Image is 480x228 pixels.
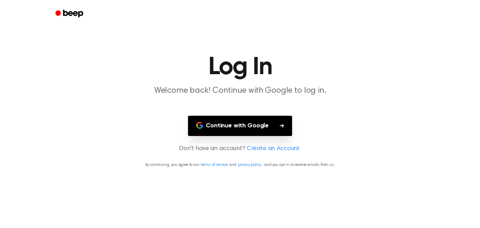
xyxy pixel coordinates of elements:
[51,7,89,21] a: Beep
[108,85,372,96] p: Welcome back! Continue with Google to log in.
[201,163,228,167] a: terms of service
[64,55,416,80] h1: Log In
[247,144,300,153] a: Create an Account
[238,163,261,167] a: privacy policy
[188,116,292,136] button: Continue with Google
[8,162,472,168] p: By continuing, you agree to our and , and you opt in to receive emails from us.
[8,144,472,153] p: Don't have an account?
